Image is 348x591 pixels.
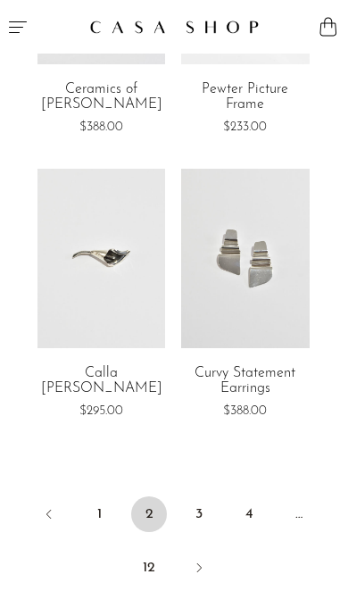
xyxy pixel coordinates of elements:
[223,404,267,418] span: $388.00
[231,496,267,532] a: 4
[131,496,167,532] span: 2
[181,550,217,589] a: Next
[37,366,166,397] a: Calla [PERSON_NAME]
[81,496,117,532] a: 1
[131,550,167,586] a: 12
[223,121,267,134] span: $233.00
[281,496,317,532] span: …
[37,82,166,113] a: Ceramics of [PERSON_NAME]
[79,121,123,134] span: $388.00
[181,496,217,532] a: 3
[79,404,123,418] span: $295.00
[181,366,310,397] a: Curvy Statement Earrings
[181,82,310,113] a: Pewter Picture Frame
[31,496,67,536] a: Previous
